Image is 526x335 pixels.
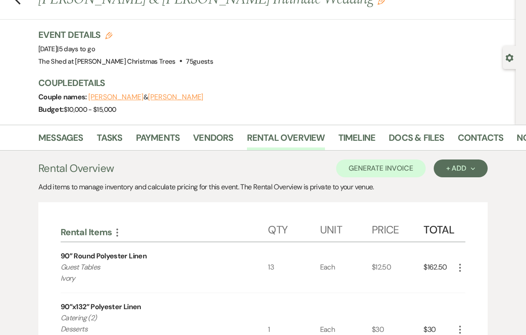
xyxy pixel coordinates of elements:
a: Vendors [193,131,233,150]
div: Unit [320,215,372,241]
span: The Shed at [PERSON_NAME] Christmas Trees [38,57,176,66]
a: Contacts [458,131,504,150]
h3: Rental Overview [38,160,114,176]
h3: Couple Details [38,77,507,89]
p: Guest Tables Ivory [61,261,247,284]
a: Docs & Files [389,131,444,150]
span: 5 days to go [59,45,95,53]
span: & [88,93,203,102]
div: Rental Items [61,226,268,238]
div: 13 [268,242,320,293]
h3: Event Details [38,29,213,41]
div: $162.50 [423,242,455,293]
div: $12.50 [372,242,423,293]
div: Total [423,215,455,241]
div: 90” Round Polyester Linen [61,251,147,261]
button: Generate Invoice [336,159,426,177]
a: Rental Overview [247,131,325,150]
div: 90”x132” Polyester Linen [61,302,141,312]
a: Messages [38,131,83,150]
div: Qty [268,215,320,241]
div: + Add [446,165,475,172]
span: Budget: [38,105,64,114]
span: 75 guests [186,57,213,66]
button: [PERSON_NAME] [148,94,203,101]
span: | [57,45,95,53]
div: Add items to manage inventory and calculate pricing for this event. The Rental Overview is privat... [38,182,488,192]
span: [DATE] [38,45,95,53]
span: Couple names: [38,92,88,102]
a: Tasks [97,131,123,150]
span: $10,000 - $15,000 [64,105,116,114]
button: + Add [434,159,488,177]
button: [PERSON_NAME] [88,94,144,101]
a: Payments [136,131,180,150]
div: Price [372,215,423,241]
div: Each [320,242,372,293]
button: Open lead details [505,53,514,61]
a: Timeline [338,131,376,150]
